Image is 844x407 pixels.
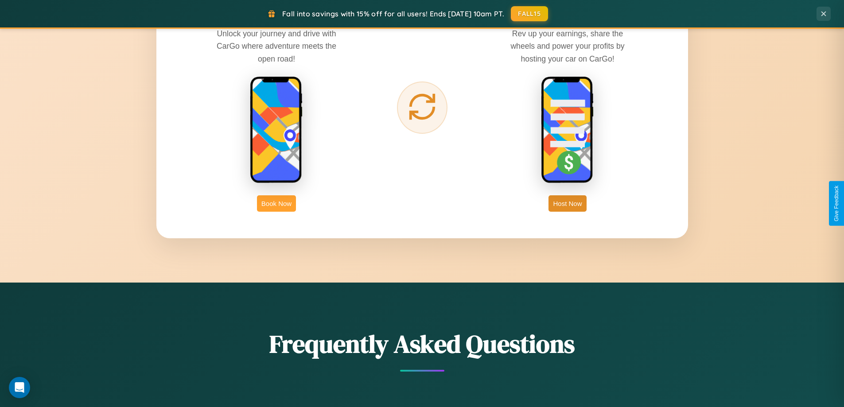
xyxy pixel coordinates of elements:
img: rent phone [250,76,303,184]
button: FALL15 [511,6,548,21]
div: Give Feedback [833,186,840,221]
button: Book Now [257,195,296,212]
span: Fall into savings with 15% off for all users! Ends [DATE] 10am PT. [282,9,504,18]
p: Unlock your journey and drive with CarGo where adventure meets the open road! [210,27,343,65]
h2: Frequently Asked Questions [156,327,688,361]
p: Rev up your earnings, share the wheels and power your profits by hosting your car on CarGo! [501,27,634,65]
img: host phone [541,76,594,184]
button: Host Now [548,195,586,212]
div: Open Intercom Messenger [9,377,30,398]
